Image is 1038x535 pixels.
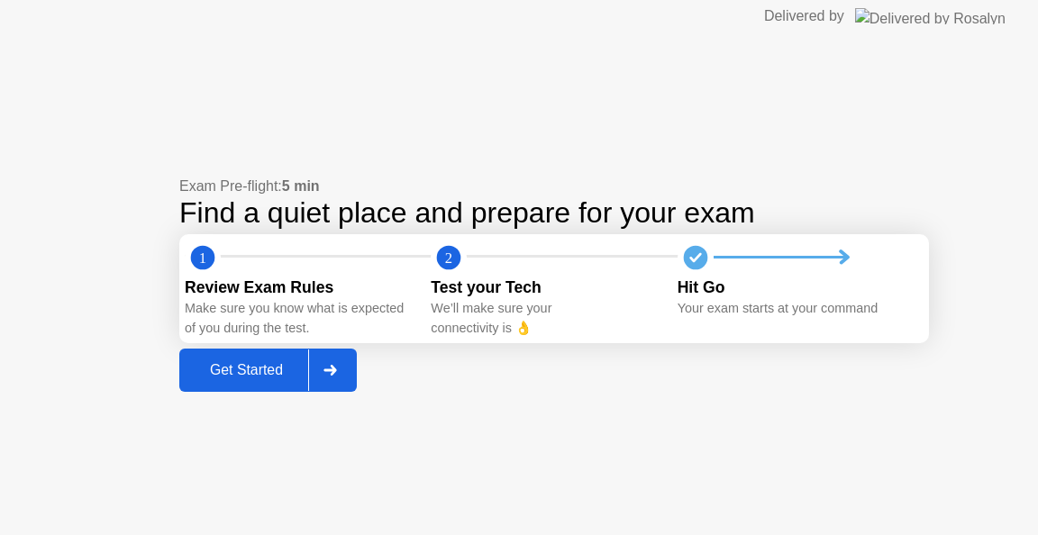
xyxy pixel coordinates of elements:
[179,176,929,197] div: Exam Pre-flight:
[431,276,662,299] div: Test your Tech
[431,299,662,338] div: We’ll make sure your connectivity is 👌
[199,249,206,266] text: 1
[185,276,416,299] div: Review Exam Rules
[855,8,1006,24] img: Delivered by Rosalyn
[678,276,909,299] div: Hit Go
[179,197,929,229] div: Find a quiet place and prepare for your exam
[282,178,320,194] b: 5 min
[185,362,308,378] div: Get Started
[764,5,844,27] div: Delivered by
[185,299,416,338] div: Make sure you know what is expected of you during the test.
[179,349,357,392] button: Get Started
[678,299,909,319] div: Your exam starts at your command
[445,249,452,266] text: 2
